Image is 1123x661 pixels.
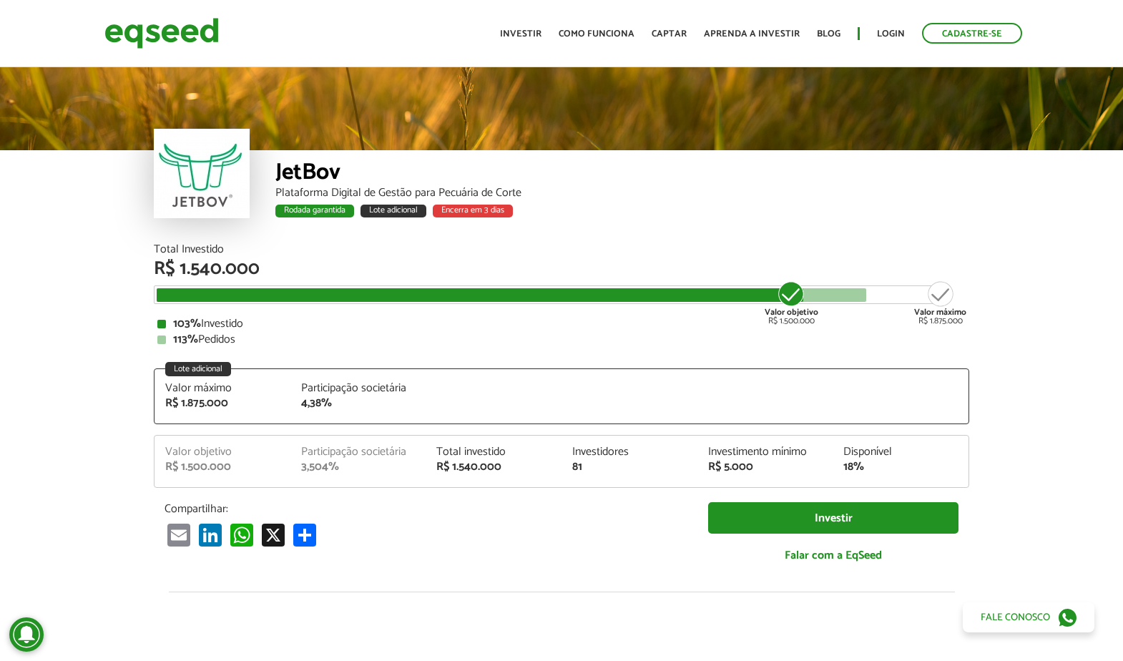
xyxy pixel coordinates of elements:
div: R$ 5.000 [708,461,823,473]
div: 18% [843,461,958,473]
a: Aprenda a investir [704,29,800,39]
div: JetBov [275,161,969,187]
div: R$ 1.540.000 [154,260,969,278]
div: Valor máximo [165,383,280,394]
div: Pedidos [157,334,966,346]
a: Email [165,523,193,547]
div: Rodada garantida [275,205,354,217]
a: LinkedIn [196,523,225,547]
div: Participação societária [301,383,416,394]
a: Investir [500,29,541,39]
div: R$ 1.500.000 [765,280,818,325]
div: 4,38% [301,398,416,409]
div: R$ 1.500.000 [165,461,280,473]
div: 81 [572,461,687,473]
a: X [259,523,288,547]
a: WhatsApp [227,523,256,547]
div: Lote adicional [361,205,426,217]
a: Cadastre-se [922,23,1022,44]
div: Investimento mínimo [708,446,823,458]
strong: Valor objetivo [765,305,818,319]
img: EqSeed [104,14,219,52]
a: Captar [652,29,687,39]
div: Investido [157,318,966,330]
p: Compartilhar: [165,502,687,516]
a: Login [877,29,905,39]
a: Como funciona [559,29,634,39]
div: Participação societária [301,446,416,458]
div: Encerra em 3 dias [433,205,513,217]
a: Falar com a EqSeed [708,541,958,570]
div: R$ 1.540.000 [436,461,551,473]
div: Valor objetivo [165,446,280,458]
div: Disponível [843,446,958,458]
div: Total investido [436,446,551,458]
a: Blog [817,29,840,39]
div: Investidores [572,446,687,458]
strong: 103% [173,314,201,333]
strong: Valor máximo [914,305,966,319]
a: Investir [708,502,958,534]
a: Share [290,523,319,547]
a: Fale conosco [963,602,1094,632]
div: R$ 1.875.000 [165,398,280,409]
div: 3,504% [301,461,416,473]
div: R$ 1.875.000 [914,280,966,325]
div: Total Investido [154,244,969,255]
div: Plataforma Digital de Gestão para Pecuária de Corte [275,187,969,199]
div: Lote adicional [165,362,231,376]
strong: 113% [173,330,198,349]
